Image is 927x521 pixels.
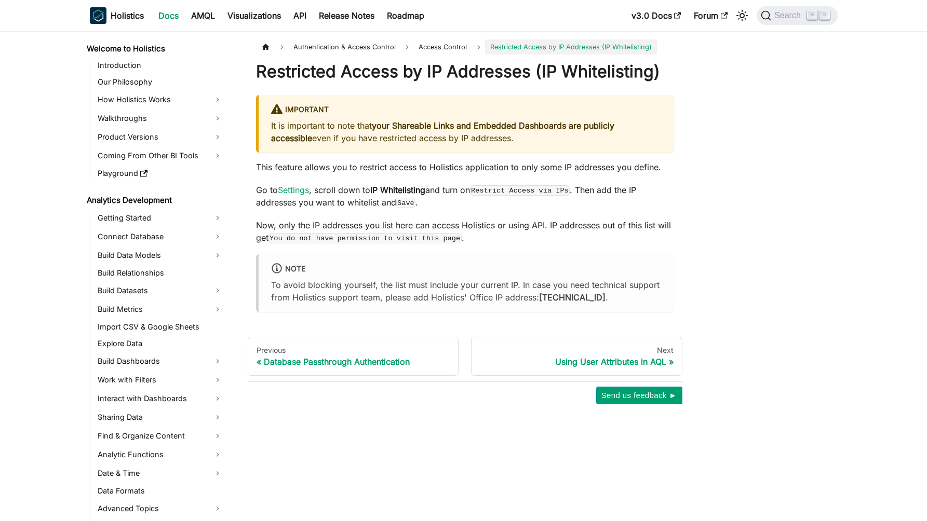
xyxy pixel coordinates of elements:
[95,147,226,164] a: Coming From Other BI Tools
[471,337,682,376] a: NextUsing User Attributes in AQL
[84,42,226,56] a: Welcome to Holistics
[271,103,662,117] div: Important
[257,357,450,367] div: Database Passthrough Authentication
[185,7,221,24] a: AMQL
[381,7,431,24] a: Roadmap
[271,119,662,144] p: It is important to note that even if you have restricted access by IP addresses.
[248,337,682,376] nav: Docs pages
[221,7,287,24] a: Visualizations
[95,465,226,482] a: Date & Time
[757,6,837,25] button: Search (Command+K)
[819,10,830,20] kbd: K
[95,353,226,369] a: Build Dashboards
[370,185,425,195] strong: IP Whitelisting
[596,387,682,404] button: Send us feedback ►
[95,390,226,407] a: Interact with Dashboards
[256,219,674,244] p: Now, only the IP addresses you list here can access Holistics or using API. IP addresses out of t...
[95,75,226,89] a: Our Philosophy
[95,320,226,334] a: Import CSV & Google Sheets
[79,31,235,521] nav: Docs sidebar
[95,247,226,264] a: Build Data Models
[256,61,674,82] h1: Restricted Access by IP Addresses (IP Whitelisting)
[807,10,817,20] kbd: ⌘
[95,166,226,181] a: Playground
[95,301,226,318] a: Build Metrics
[84,193,226,208] a: Analytics Development
[287,7,313,24] a: API
[95,58,226,73] a: Introduction
[95,500,226,517] a: Advanced Topics
[485,39,657,54] span: Restricted Access by IP Addresses (IP Whitelisting)
[95,428,226,444] a: Find & Organize Content
[480,357,674,367] div: Using User Attributes in AQL
[257,346,450,355] div: Previous
[90,7,144,24] a: HolisticsHolistics
[95,372,226,388] a: Work with Filters
[256,184,674,209] p: Go to , scroll down to and turn on . Then add the IP addresses you want to whitelist and .
[625,7,688,24] a: v3.0 Docs
[248,337,459,376] a: PreviousDatabase Passthrough Authentication
[539,292,606,303] strong: [TECHNICAL_ID]
[734,7,750,24] button: Switch between dark and light mode (currently light mode)
[278,185,309,195] a: Settings
[413,39,472,54] a: Access Control
[95,91,226,108] a: How Holistics Works
[271,120,614,143] strong: your Shareable Links and Embedded Dashboards are publicly accessible
[95,129,226,145] a: Product Versions
[688,7,734,24] a: Forum
[601,389,677,402] span: Send us feedback ►
[313,7,381,24] a: Release Notes
[95,409,226,426] a: Sharing Data
[95,446,226,463] a: Analytic Functions
[256,161,674,173] p: This feature allows you to restrict access to Holistics application to only some IP addresses you...
[396,198,416,208] code: Save
[95,210,226,226] a: Getting Started
[268,233,462,243] code: You do not have permission to visit this page
[419,43,467,51] span: Access Control
[95,110,226,127] a: Walkthroughs
[771,11,807,20] span: Search
[470,185,570,196] code: Restrict Access via IPs
[95,336,226,351] a: Explore Data
[95,484,226,498] a: Data Formats
[90,7,106,24] img: Holistics
[256,39,276,54] a: Home page
[95,266,226,280] a: Build Relationships
[95,282,226,299] a: Build Datasets
[152,7,185,24] a: Docs
[95,228,226,245] a: Connect Database
[111,9,144,22] b: Holistics
[288,39,401,54] span: Authentication & Access Control
[271,279,662,304] p: To avoid blocking yourself, the list must include your current IP. In case you need technical sup...
[480,346,674,355] div: Next
[271,263,662,276] div: note
[256,39,674,54] nav: Breadcrumbs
